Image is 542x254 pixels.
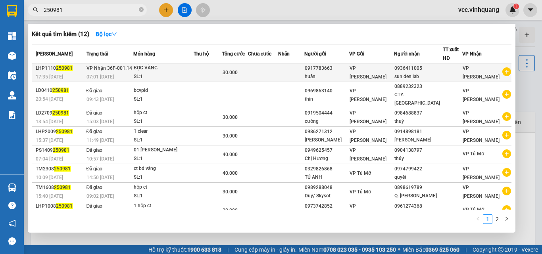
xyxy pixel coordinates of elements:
[223,133,238,139] span: 30.000
[350,203,386,218] span: VP [PERSON_NAME]
[443,47,459,61] span: TT xuất HĐ
[394,192,443,200] div: Q. [PERSON_NAME]
[223,208,238,213] span: 30.000
[36,146,84,155] div: PS1409
[8,183,16,192] img: warehouse-icon
[134,73,193,81] div: SL: 1
[139,7,144,12] span: close-circle
[44,6,137,14] input: Tìm tên, số ĐT hoặc mã đơn
[134,202,193,210] div: 1 hộp ct
[305,117,349,126] div: cường
[394,202,443,210] div: 0961274368
[134,183,193,192] div: hộp ct
[194,51,209,57] span: Thu hộ
[111,31,117,37] span: down
[56,129,73,134] span: 250981
[223,152,238,157] span: 40.000
[394,155,443,163] div: thúy
[502,168,511,177] span: plus-circle
[305,136,349,144] div: [PERSON_NAME]
[9,13,83,21] span: VP gửi:
[463,110,500,124] span: VP [PERSON_NAME]
[493,215,502,223] a: 2
[502,214,511,224] li: Next Page
[57,44,72,56] span: Cước (VNĐ)
[502,214,511,224] button: right
[24,33,74,39] span: 0911882650 /
[305,64,349,73] div: 0917783663
[134,127,193,136] div: 1 clear
[223,115,238,120] span: 30.000
[502,90,511,99] span: plus-circle
[139,6,144,14] span: close-circle
[86,185,103,190] span: Đã giao
[476,216,480,221] span: left
[86,138,114,143] span: 11:49 [DATE]
[8,91,16,99] img: warehouse-icon
[36,193,63,199] span: 15:40 [DATE]
[36,183,84,192] div: TM1608
[8,25,33,31] strong: Người gửi:
[305,128,349,136] div: 0986271312
[463,185,500,199] span: VP [PERSON_NAME]
[53,32,74,39] span: Địa chỉ:
[305,183,349,192] div: 0989288048
[8,237,16,245] span: message
[36,202,84,210] div: LHP1008
[8,111,16,119] img: solution-icon
[502,187,511,195] span: plus-circle
[134,117,193,126] div: SL: 1
[36,156,63,162] span: 07:04 [DATE]
[394,73,443,81] div: sun den lab
[56,65,73,71] span: 250981
[86,193,114,199] span: 09:02 [DATE]
[223,70,238,75] span: 30.000
[32,30,89,38] h3: Kết quả tìm kiếm ( 12 )
[394,82,443,91] div: 0889232323
[502,149,511,158] span: plus-circle
[305,146,349,155] div: 0949625457
[89,28,123,40] button: Bộ lọcdown
[6,44,17,56] span: Tên hàng
[54,185,71,190] span: 250981
[86,129,103,134] span: Đã giao
[36,128,84,136] div: LHP2009
[36,86,84,95] div: LD0410
[21,44,37,56] span: Số Lượng
[134,164,193,173] div: ct bd vàng
[394,146,443,155] div: 0904138797
[394,128,443,136] div: 0914898181
[502,131,511,139] span: plus-circle
[134,173,193,182] div: SL: 1
[350,65,386,80] span: VP [PERSON_NAME]
[134,86,193,95] div: bcvpld
[8,32,16,40] img: dashboard-icon
[502,112,511,121] span: plus-circle
[86,175,114,180] span: 14:50 [DATE]
[86,88,103,94] span: Đã giao
[8,202,16,209] span: question-circle
[8,71,16,80] img: warehouse-icon
[134,109,193,117] div: hộp ct
[305,87,349,95] div: 0969863140
[350,88,386,102] span: VP [PERSON_NAME]
[53,147,69,153] span: 250981
[36,165,84,173] div: TM2308
[8,220,16,227] span: notification
[349,51,364,57] span: VP Gửi
[73,44,96,56] span: Cước nhận/giao
[54,166,71,172] span: 250981
[394,173,443,181] div: quyết
[36,74,63,80] span: 17:35 [DATE]
[473,214,483,224] button: left
[52,88,69,93] span: 250981
[86,97,114,102] span: 09:43 [DATE]
[134,155,193,163] div: SL: 1
[36,138,63,143] span: 15:37 [DATE]
[350,129,386,143] span: VP [PERSON_NAME]
[473,214,483,224] li: Previous Page
[305,73,349,81] div: huấn
[394,51,420,57] span: Người nhận
[394,136,443,144] div: [PERSON_NAME]
[394,117,443,126] div: thuý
